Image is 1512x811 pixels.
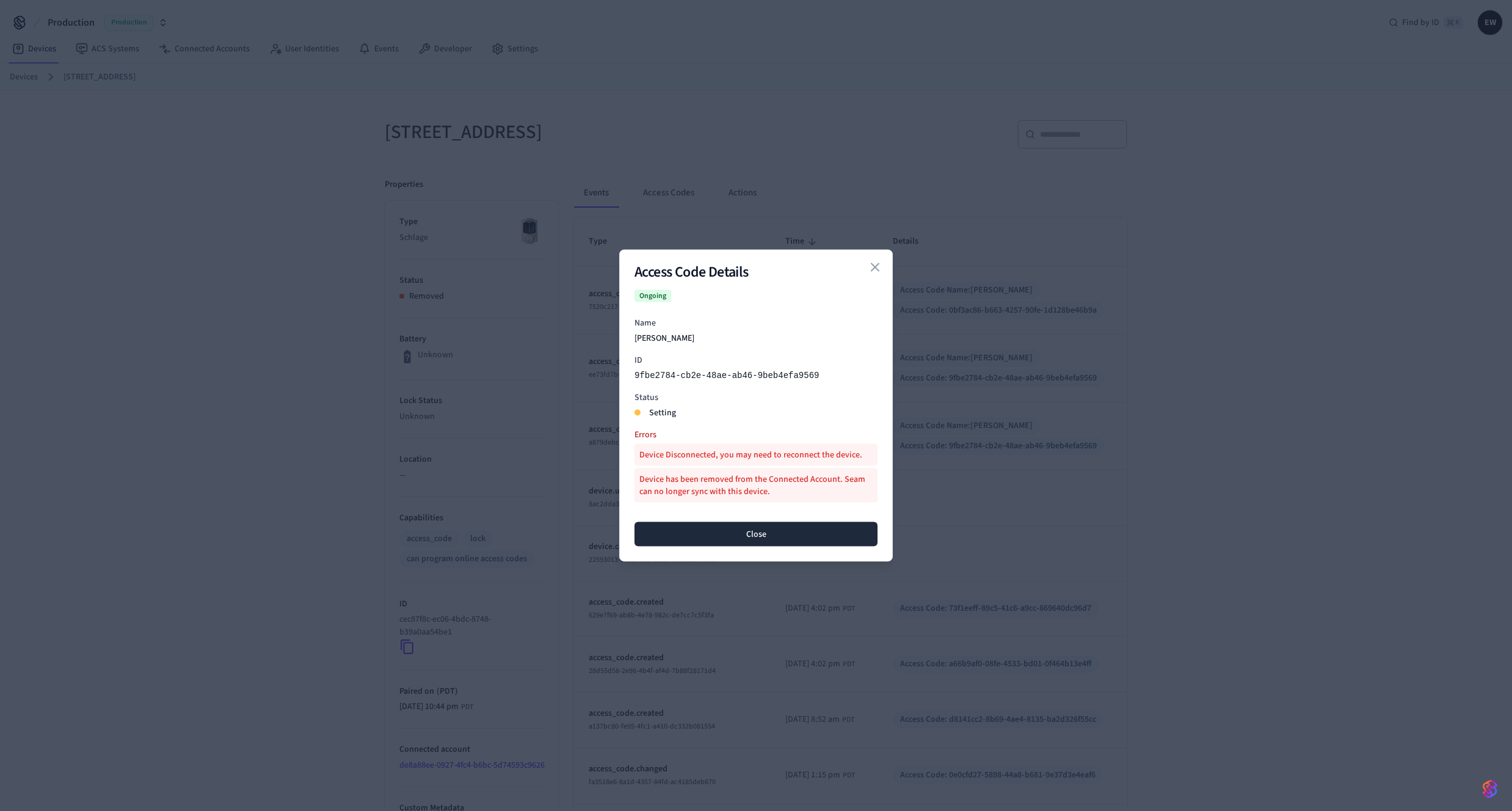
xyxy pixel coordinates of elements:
p: Device Disconnected, you may need to reconnect the device. [634,444,878,466]
p: [PERSON_NAME] [634,332,878,344]
span: Ongoing [634,290,671,302]
label: Errors [634,429,656,441]
img: SeamLogoGradient.69752ec5.svg [1483,779,1497,799]
p: 9fbe2784-cb2e-48ae-ab46-9beb4efa9569 [634,369,878,382]
p: setting [634,407,878,419]
label: Status [634,391,658,404]
label: ID [634,354,642,366]
label: Name [634,317,656,329]
button: Close [634,522,878,547]
p: Device has been removed from the Connected Account. Seam can no longer sync with this device. [634,468,878,503]
h2: Access Code Details [634,265,878,280]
